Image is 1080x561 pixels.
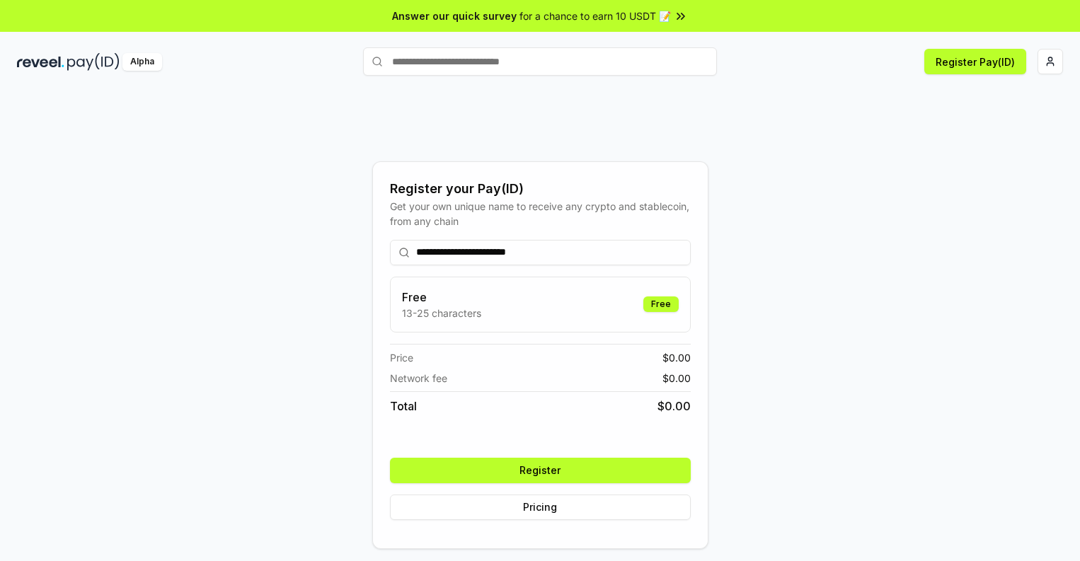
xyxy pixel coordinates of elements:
[390,398,417,415] span: Total
[924,49,1026,74] button: Register Pay(ID)
[402,289,481,306] h3: Free
[657,398,691,415] span: $ 0.00
[643,296,679,312] div: Free
[67,53,120,71] img: pay_id
[392,8,517,23] span: Answer our quick survey
[17,53,64,71] img: reveel_dark
[390,199,691,229] div: Get your own unique name to receive any crypto and stablecoin, from any chain
[519,8,671,23] span: for a chance to earn 10 USDT 📝
[402,306,481,320] p: 13-25 characters
[390,495,691,520] button: Pricing
[390,371,447,386] span: Network fee
[390,350,413,365] span: Price
[390,179,691,199] div: Register your Pay(ID)
[662,350,691,365] span: $ 0.00
[662,371,691,386] span: $ 0.00
[122,53,162,71] div: Alpha
[390,458,691,483] button: Register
